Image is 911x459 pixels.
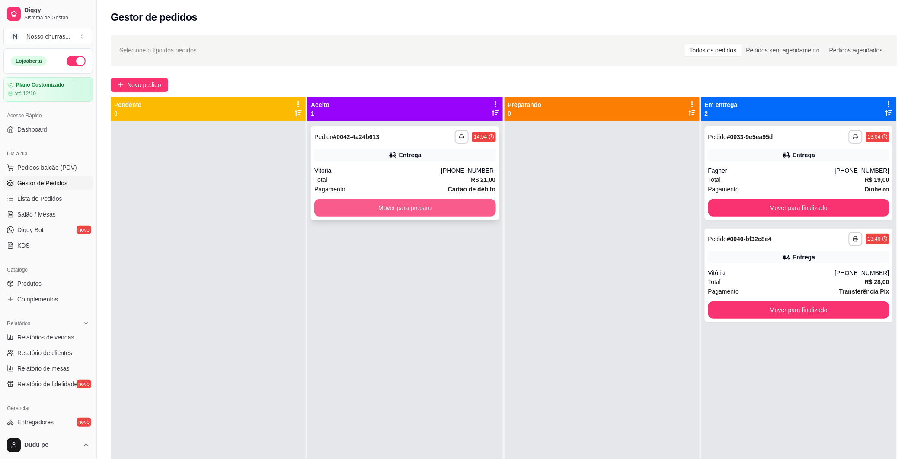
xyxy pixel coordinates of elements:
div: Nosso churras ... [26,32,70,41]
div: Entrega [399,151,422,159]
a: Salão / Mesas [3,207,93,221]
span: Lista de Pedidos [17,194,62,203]
span: KDS [17,241,30,250]
span: Pedido [708,236,727,242]
a: Complementos [3,292,93,306]
span: Pagamento [708,184,739,194]
span: Diggy [24,6,90,14]
p: 0 [114,109,141,118]
span: Complementos [17,295,58,304]
span: Selecione o tipo dos pedidos [119,45,197,55]
div: Pedidos agendados [825,44,888,56]
span: plus [118,82,124,88]
p: 0 [508,109,542,118]
span: Dudu pc [24,441,79,449]
a: Gestor de Pedidos [3,176,93,190]
span: Pagamento [708,287,739,296]
a: Diggy Botnovo [3,223,93,237]
span: Novo pedido [127,80,161,90]
div: 13:46 [868,236,881,242]
button: Mover para finalizado [708,301,889,319]
div: 13:04 [868,133,881,140]
strong: Dinheiro [865,186,889,193]
span: Total [708,277,721,287]
button: Select a team [3,28,93,45]
span: Relatório de clientes [17,349,72,357]
p: Preparando [508,100,542,109]
div: Entrega [793,253,815,262]
span: Sistema de Gestão [24,14,90,21]
article: Plano Customizado [16,82,64,88]
button: Mover para preparo [314,199,495,217]
span: Total [314,175,327,184]
button: Pedidos balcão (PDV) [3,161,93,175]
div: Vitoria [314,166,441,175]
a: DiggySistema de Gestão [3,3,93,24]
a: Nota Fiscal (NFC-e) [3,431,93,445]
a: Produtos [3,277,93,291]
strong: R$ 28,00 [865,278,889,285]
div: Dia a dia [3,147,93,161]
a: Dashboard [3,123,93,136]
span: Pagamento [314,184,345,194]
button: Novo pedido [111,78,168,92]
div: Acesso Rápido [3,109,93,123]
div: Catálogo [3,263,93,277]
strong: Cartão de débito [448,186,495,193]
div: Pedidos sem agendamento [742,44,825,56]
a: Relatórios de vendas [3,330,93,344]
article: até 12/10 [14,90,36,97]
span: Pedido [708,133,727,140]
span: Relatórios de vendas [17,333,74,342]
div: Todos os pedidos [685,44,742,56]
div: Entrega [793,151,815,159]
span: Diggy Bot [17,226,44,234]
strong: # 0033-9e5ea95d [727,133,773,140]
span: Relatório de mesas [17,364,70,373]
a: Relatório de clientes [3,346,93,360]
span: Total [708,175,721,184]
span: Relatório de fidelidade [17,380,77,388]
h2: Gestor de pedidos [111,10,198,24]
span: Pedidos balcão (PDV) [17,163,77,172]
button: Mover para finalizado [708,199,889,217]
div: Vitória [708,268,835,277]
div: [PHONE_NUMBER] [441,166,495,175]
p: 1 [311,109,329,118]
a: Entregadoresnovo [3,415,93,429]
span: N [11,32,19,41]
a: Lista de Pedidos [3,192,93,206]
p: Em entrega [705,100,738,109]
div: Fagner [708,166,835,175]
a: Relatório de fidelidadenovo [3,377,93,391]
span: Dashboard [17,125,47,134]
strong: R$ 21,00 [471,176,496,183]
a: KDS [3,239,93,252]
button: Alterar Status [67,56,86,66]
div: [PHONE_NUMBER] [835,268,889,277]
p: Aceito [311,100,329,109]
p: 2 [705,109,738,118]
span: Pedido [314,133,333,140]
p: Pendente [114,100,141,109]
div: Gerenciar [3,401,93,415]
span: Entregadores [17,418,54,427]
strong: Transferência Pix [839,288,889,295]
div: Loja aberta [11,56,47,66]
a: Plano Customizadoaté 12/10 [3,77,93,102]
a: Relatório de mesas [3,362,93,375]
span: Salão / Mesas [17,210,56,219]
span: Gestor de Pedidos [17,179,67,187]
div: [PHONE_NUMBER] [835,166,889,175]
button: Dudu pc [3,435,93,456]
strong: # 0042-4a24b613 [333,133,380,140]
div: 14:54 [474,133,487,140]
strong: # 0040-bf32c8e4 [727,236,772,242]
span: Relatórios [7,320,30,327]
strong: R$ 19,00 [865,176,889,183]
span: Produtos [17,279,42,288]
